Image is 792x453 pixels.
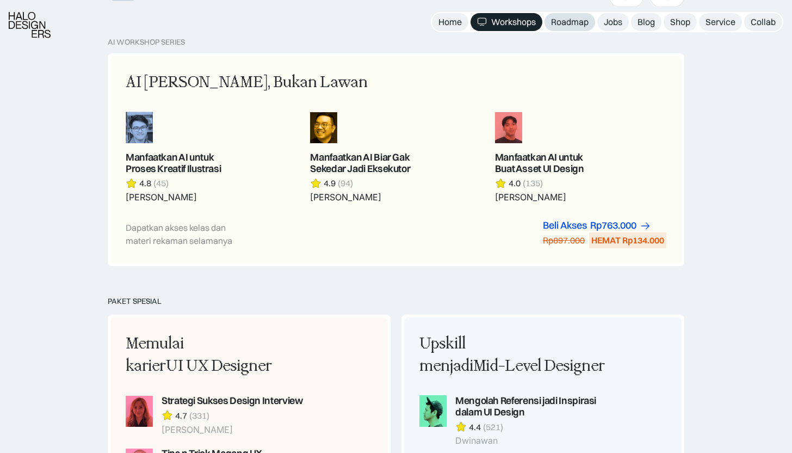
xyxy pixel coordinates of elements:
[126,221,249,247] div: Dapatkan akses kelas dan materi rekaman selamanya
[189,410,209,421] div: (331)
[638,16,655,28] div: Blog
[543,235,585,246] div: Rp897.000
[126,395,313,435] a: Strategi Sukses Design Interview4.7(331)[PERSON_NAME]
[162,425,302,435] div: [PERSON_NAME]
[744,13,782,31] a: Collab
[491,16,536,28] div: Workshops
[551,16,589,28] div: Roadmap
[419,333,607,378] div: Upskill menjadi
[162,395,302,407] div: Strategi Sukses Design Interview
[604,16,622,28] div: Jobs
[455,436,607,446] div: Dwinawan
[438,16,462,28] div: Home
[108,38,185,47] div: AI Workshop Series
[591,235,664,246] div: HEMAT Rp134.000
[471,13,542,31] a: Workshops
[469,421,481,433] div: 4.4
[432,13,468,31] a: Home
[175,410,187,421] div: 4.7
[126,71,368,94] div: AI [PERSON_NAME], Bukan Lawan
[751,16,776,28] div: Collab
[543,220,651,231] a: Beli AksesRp763.000
[126,333,313,378] div: Memulai karier
[597,13,629,31] a: Jobs
[590,220,636,231] div: Rp763.000
[483,421,503,433] div: (521)
[544,13,595,31] a: Roadmap
[631,13,661,31] a: Blog
[543,220,587,231] div: Beli Akses
[473,357,605,375] span: Mid-Level Designer
[419,395,607,446] a: Mengolah Referensi jadi Inspirasi dalam UI Design4.4(521)Dwinawan
[664,13,697,31] a: Shop
[670,16,690,28] div: Shop
[706,16,735,28] div: Service
[108,297,684,306] div: PAKET SPESIAL
[455,395,607,418] div: Mengolah Referensi jadi Inspirasi dalam UI Design
[699,13,742,31] a: Service
[166,357,272,375] span: UI UX Designer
